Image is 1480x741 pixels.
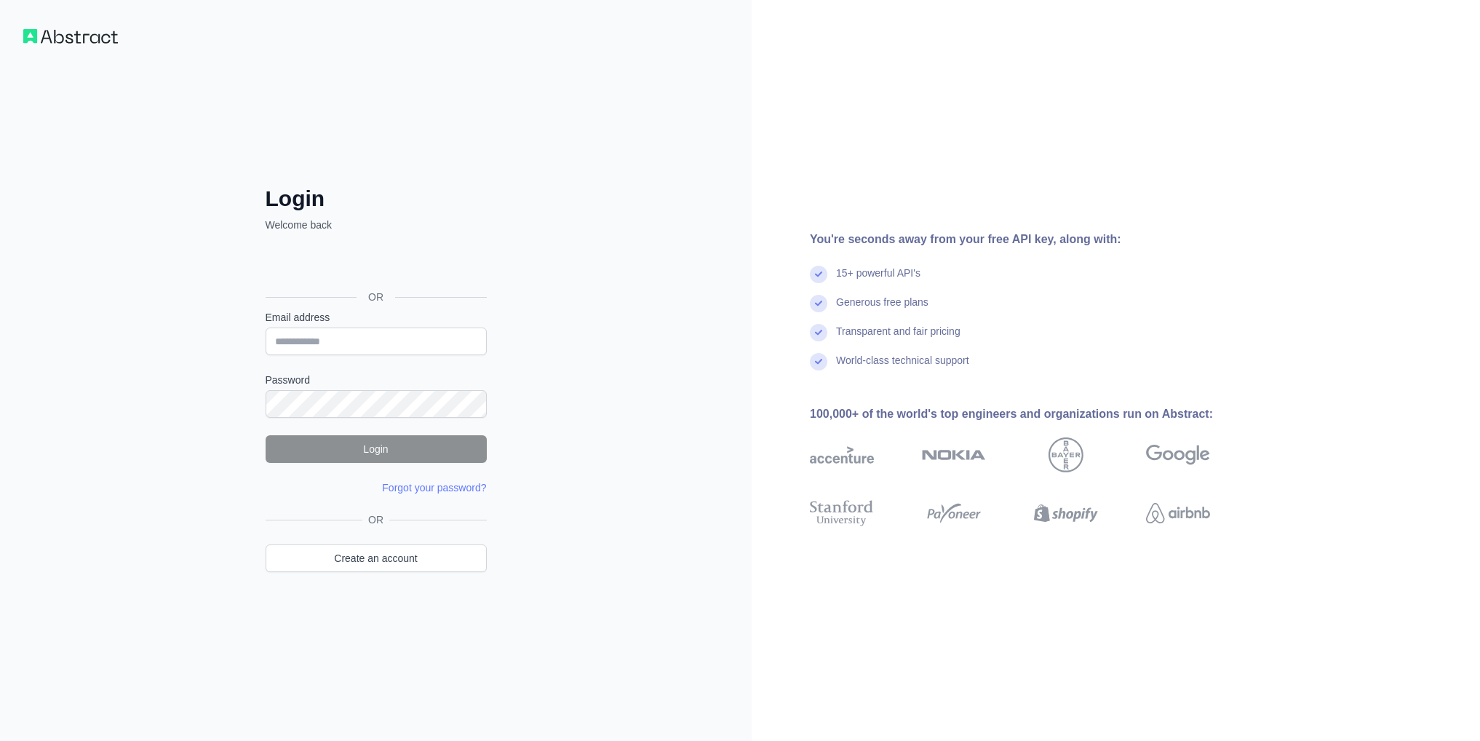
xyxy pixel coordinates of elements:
[362,512,389,527] span: OR
[382,482,486,494] a: Forgot your password?
[266,373,487,387] label: Password
[922,497,986,529] img: payoneer
[836,266,920,295] div: 15+ powerful API's
[836,295,928,324] div: Generous free plans
[836,324,960,353] div: Transparent and fair pricing
[810,231,1257,248] div: You're seconds away from your free API key, along with:
[1146,497,1210,529] img: airbnb
[810,353,827,370] img: check mark
[810,324,827,341] img: check mark
[266,544,487,572] a: Create an account
[810,497,874,529] img: stanford university
[23,29,118,44] img: Workflow
[266,218,487,232] p: Welcome back
[922,437,986,472] img: nokia
[1146,437,1210,472] img: google
[810,266,827,283] img: check mark
[258,248,491,280] iframe: Sign in with Google Button
[266,435,487,463] button: Login
[810,405,1257,423] div: 100,000+ of the world's top engineers and organizations run on Abstract:
[810,437,874,472] img: accenture
[266,310,487,325] label: Email address
[810,295,827,312] img: check mark
[266,186,487,212] h2: Login
[1034,497,1098,529] img: shopify
[1049,437,1083,472] img: bayer
[836,353,969,382] div: World-class technical support
[357,290,395,304] span: OR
